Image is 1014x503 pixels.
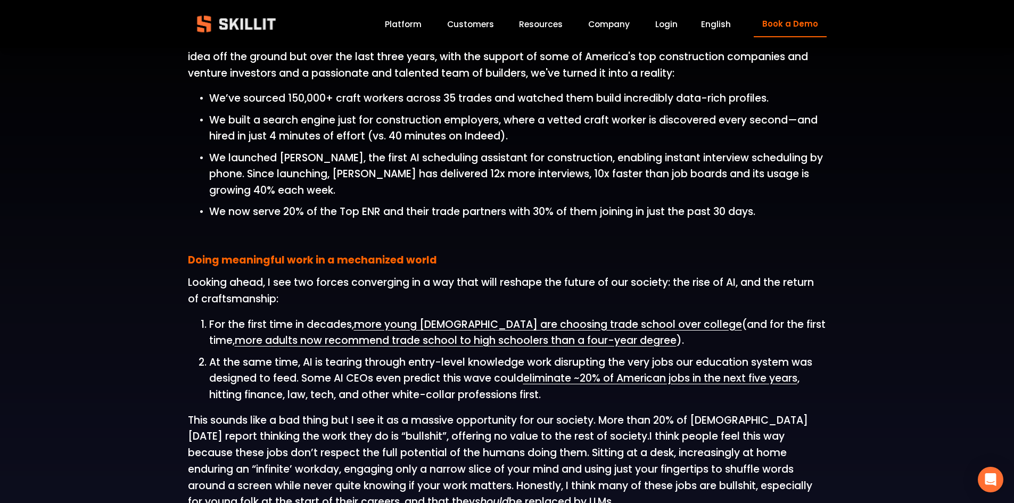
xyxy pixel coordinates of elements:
[235,333,677,348] a: more adults now recommend trade school to high schoolers than a four-year degree
[447,17,494,31] a: Customers
[655,17,678,31] a: Login
[209,317,354,332] span: For the first time in decades,
[385,17,422,31] a: Platform
[701,18,731,30] span: English
[677,333,684,348] span: ).
[519,18,563,30] span: Resources
[523,371,797,385] a: eliminate ~20% of American jobs in the next five years
[188,275,817,306] span: Looking ahead, I see two forces converging in a way that will reshape the future of our society: ...
[188,253,437,267] strong: Doing meaningful work in a mechanized world
[209,204,755,219] span: We now serve 20% of the Top ENR and their trade partners with 30% of them joining in just the pas...
[209,355,815,386] span: At the same time, AI is tearing through entry-level knowledge work disrupting the very jobs our e...
[754,11,826,37] a: Book a Demo
[209,151,826,197] span: We launched [PERSON_NAME], the first AI scheduling assistant for construction, enabling instant i...
[701,17,731,31] div: language picker
[209,113,820,144] span: We built a search engine just for construction employers, where a vetted craft worker is discover...
[354,317,742,332] a: more young [DEMOGRAPHIC_DATA] are choosing trade school over college
[188,413,811,444] span: This sounds like a bad thing but I see it as a massive opportunity for our society. More than 20%...
[588,17,630,31] a: Company
[978,467,1003,492] div: Open Intercom Messenger
[188,8,285,40] img: Skillit
[188,33,818,80] span: That idea became Skillit, and while it sounded simple, we first had to build a few enabling layer...
[209,90,827,107] p: We’ve sourced 150,000+ craft workers across 35 trades and watched them build incredibly data-rich...
[519,17,563,31] a: folder dropdown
